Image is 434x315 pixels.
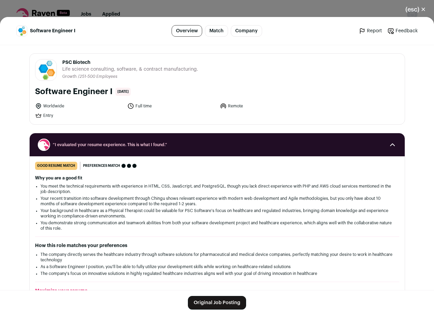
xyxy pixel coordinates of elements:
[387,28,418,34] a: Feedback
[41,183,394,194] li: You meet the technical requirements with experience in HTML, CSS, JavaScript, and PostgreSQL, tho...
[35,162,77,170] div: good resume match
[220,103,308,109] li: Remote
[17,26,27,36] img: 0ff65a298a6ba740402047165e85bee3453cc7861e4f7838b6be750f93fd1f27.jpg
[35,59,57,81] img: 0ff65a298a6ba740402047165e85bee3453cc7861e4f7838b6be750f93fd1f27.jpg
[35,86,113,97] h1: Software Engineer I
[205,25,228,37] a: Match
[62,74,78,79] li: Growth
[115,88,131,96] span: [DATE]
[35,175,399,181] h2: Why you are a good fit
[41,252,394,263] li: The company directly serves the healthcare industry through software solutions for pharmaceutical...
[127,103,216,109] li: Full time
[35,103,124,109] li: Worldwide
[62,59,198,66] span: PSC Biotech
[35,112,124,119] li: Entry
[35,242,399,249] h2: How this role matches your preferences
[83,162,120,169] span: Preferences match
[41,264,394,269] li: As a Software Engineer I position, you'll be able to fully utilize your development skills while ...
[62,66,198,73] span: Life science consulting, software, & contract manufacturing.
[41,271,394,276] li: The company's focus on innovative solutions in highly regulated healthcare industries aligns well...
[41,208,394,219] li: Your background in healthcare as a Physical Therapist could be valuable for PSC Software's focus ...
[188,296,246,310] a: Original Job Posting
[53,142,382,147] span: “I evaluated your resume experience. This is what I found.”
[359,28,382,34] a: Report
[35,287,399,294] h2: Maximize your resume
[397,2,434,17] button: Close modal
[231,25,262,37] a: Company
[78,74,117,79] li: /
[30,28,76,34] span: Software Engineer I
[80,74,117,78] span: 251-500 Employees
[41,220,394,231] li: You demonstrate strong communication and teamwork abilities from both your software development p...
[41,196,394,207] li: Your recent transition into software development through Chingu shows relevant experience with mo...
[172,25,202,37] a: Overview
